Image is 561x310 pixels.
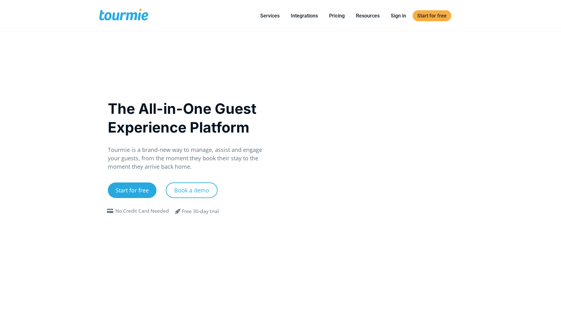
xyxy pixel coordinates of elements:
div: No Credit Card Needed [115,207,169,215]
a: Start for free [413,10,451,21]
div: Free 30-day trial [182,208,219,215]
a: Integrations [286,12,323,20]
a: Start for free [108,182,156,198]
span:  [105,209,115,214]
h1: The All-in-One Guest Experience Platform [108,99,274,137]
a: Services [256,12,284,20]
a: Pricing [324,12,349,20]
a: Book a demo [166,182,218,198]
a: Sign in [386,12,411,20]
p: Tourmie is a brand-new way to manage, assist and engage your guests, from the moment they book th... [108,146,274,171]
span:  [170,207,185,215]
a: Resources [351,12,384,20]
